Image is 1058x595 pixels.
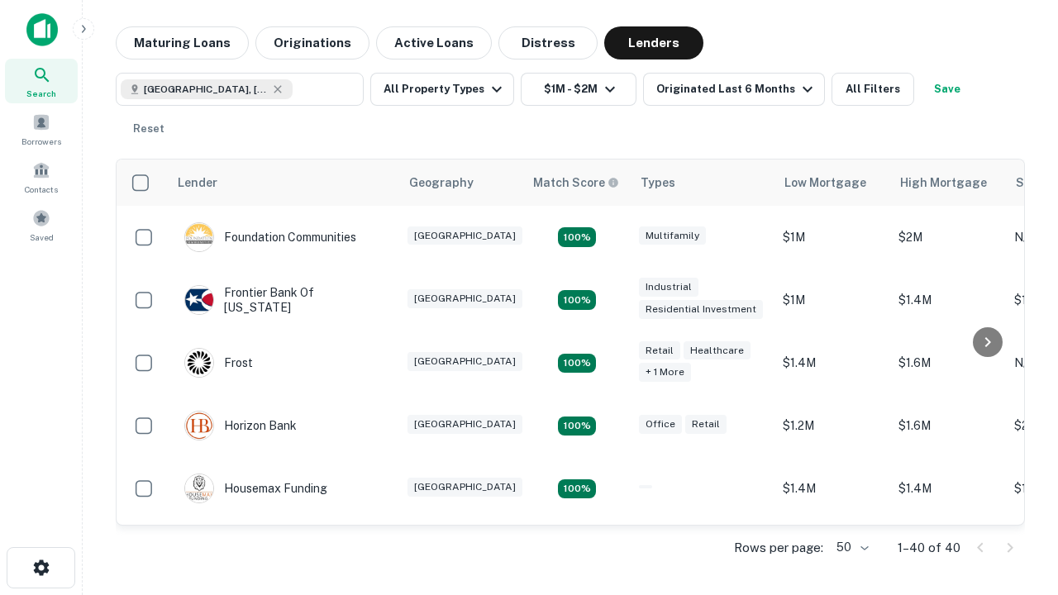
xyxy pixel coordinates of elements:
[639,226,706,245] div: Multifamily
[399,159,523,206] th: Geography
[639,341,680,360] div: Retail
[900,173,987,193] div: High Mortgage
[774,331,890,394] td: $1.4M
[407,478,522,497] div: [GEOGRAPHIC_DATA]
[498,26,598,59] button: Distress
[21,135,61,148] span: Borrowers
[376,26,492,59] button: Active Loans
[185,412,213,440] img: picture
[178,173,217,193] div: Lender
[185,223,213,251] img: picture
[890,159,1006,206] th: High Mortgage
[558,479,596,499] div: Matching Properties: 4, hasApolloMatch: undefined
[26,13,58,46] img: capitalize-icon.png
[784,173,866,193] div: Low Mortgage
[774,206,890,269] td: $1M
[184,411,297,440] div: Horizon Bank
[370,73,514,106] button: All Property Types
[523,159,631,206] th: Capitalize uses an advanced AI algorithm to match your search with the best lender. The match sco...
[656,79,817,99] div: Originated Last 6 Months
[890,206,1006,269] td: $2M
[184,285,383,315] div: Frontier Bank Of [US_STATE]
[774,457,890,520] td: $1.4M
[184,222,356,252] div: Foundation Communities
[5,59,78,103] a: Search
[830,535,871,559] div: 50
[832,73,914,106] button: All Filters
[255,26,369,59] button: Originations
[558,290,596,310] div: Matching Properties: 4, hasApolloMatch: undefined
[639,278,698,297] div: Industrial
[558,354,596,374] div: Matching Properties: 4, hasApolloMatch: undefined
[631,159,774,206] th: Types
[921,73,974,106] button: Save your search to get updates of matches that match your search criteria.
[30,231,54,244] span: Saved
[533,174,619,192] div: Capitalize uses an advanced AI algorithm to match your search with the best lender. The match sco...
[185,349,213,377] img: picture
[26,87,56,100] span: Search
[774,159,890,206] th: Low Mortgage
[639,415,682,434] div: Office
[684,341,751,360] div: Healthcare
[407,352,522,371] div: [GEOGRAPHIC_DATA]
[774,269,890,331] td: $1M
[185,286,213,314] img: picture
[734,538,823,558] p: Rows per page:
[641,173,675,193] div: Types
[25,183,58,196] span: Contacts
[185,474,213,502] img: picture
[643,73,825,106] button: Originated Last 6 Months
[685,415,727,434] div: Retail
[5,202,78,247] a: Saved
[184,348,253,378] div: Frost
[774,394,890,457] td: $1.2M
[533,174,616,192] h6: Match Score
[898,538,960,558] p: 1–40 of 40
[558,416,596,436] div: Matching Properties: 4, hasApolloMatch: undefined
[116,26,249,59] button: Maturing Loans
[184,474,327,503] div: Housemax Funding
[604,26,703,59] button: Lenders
[774,520,890,583] td: $1.4M
[122,112,175,145] button: Reset
[409,173,474,193] div: Geography
[975,463,1058,542] iframe: Chat Widget
[890,331,1006,394] td: $1.6M
[168,159,399,206] th: Lender
[558,227,596,247] div: Matching Properties: 4, hasApolloMatch: undefined
[890,269,1006,331] td: $1.4M
[639,363,691,382] div: + 1 more
[5,155,78,199] a: Contacts
[407,226,522,245] div: [GEOGRAPHIC_DATA]
[407,415,522,434] div: [GEOGRAPHIC_DATA]
[144,82,268,97] span: [GEOGRAPHIC_DATA], [GEOGRAPHIC_DATA], [GEOGRAPHIC_DATA]
[407,289,522,308] div: [GEOGRAPHIC_DATA]
[890,520,1006,583] td: $1.6M
[521,73,636,106] button: $1M - $2M
[890,457,1006,520] td: $1.4M
[890,394,1006,457] td: $1.6M
[5,107,78,151] a: Borrowers
[639,300,763,319] div: Residential Investment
